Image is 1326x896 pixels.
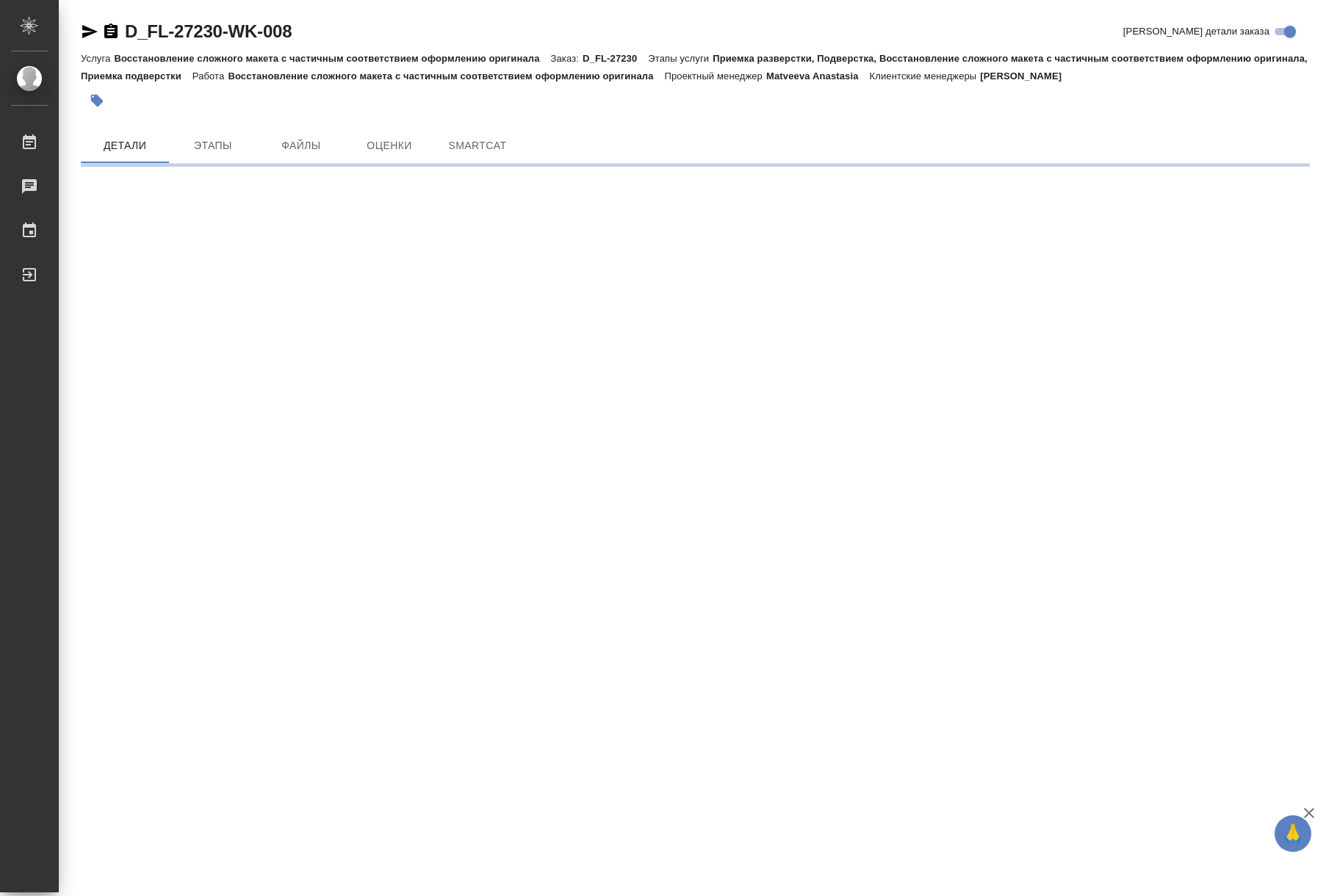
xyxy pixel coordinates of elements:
p: Восстановление сложного макета с частичным соответствием оформлению оригинала [114,53,550,64]
p: Проектный менеджер [665,71,766,82]
span: Этапы [178,137,248,155]
p: Заказ: [551,53,583,64]
span: SmartCat [442,137,513,155]
a: D_FL-27230-WK-008 [125,21,292,41]
button: Скопировать ссылку для ЯМессенджера [81,23,98,40]
p: Matveeva Anastasia [766,71,870,82]
p: [PERSON_NAME] [980,71,1073,82]
p: Этапы услуги [648,53,713,64]
span: Оценки [354,137,425,155]
button: Скопировать ссылку [102,23,120,40]
p: Работа [192,71,228,82]
p: Восстановление сложного макета с частичным соответствием оформлению оригинала [228,71,664,82]
span: 🙏 [1280,818,1305,849]
button: Добавить тэг [81,84,113,117]
p: Клиентские менеджеры [870,71,981,82]
span: Файлы [266,137,336,155]
button: 🙏 [1275,815,1311,852]
span: [PERSON_NAME] детали заказа [1123,24,1269,39]
p: Услуга [81,53,114,64]
p: D_FL-27230 [583,53,648,64]
span: Детали [90,137,160,155]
